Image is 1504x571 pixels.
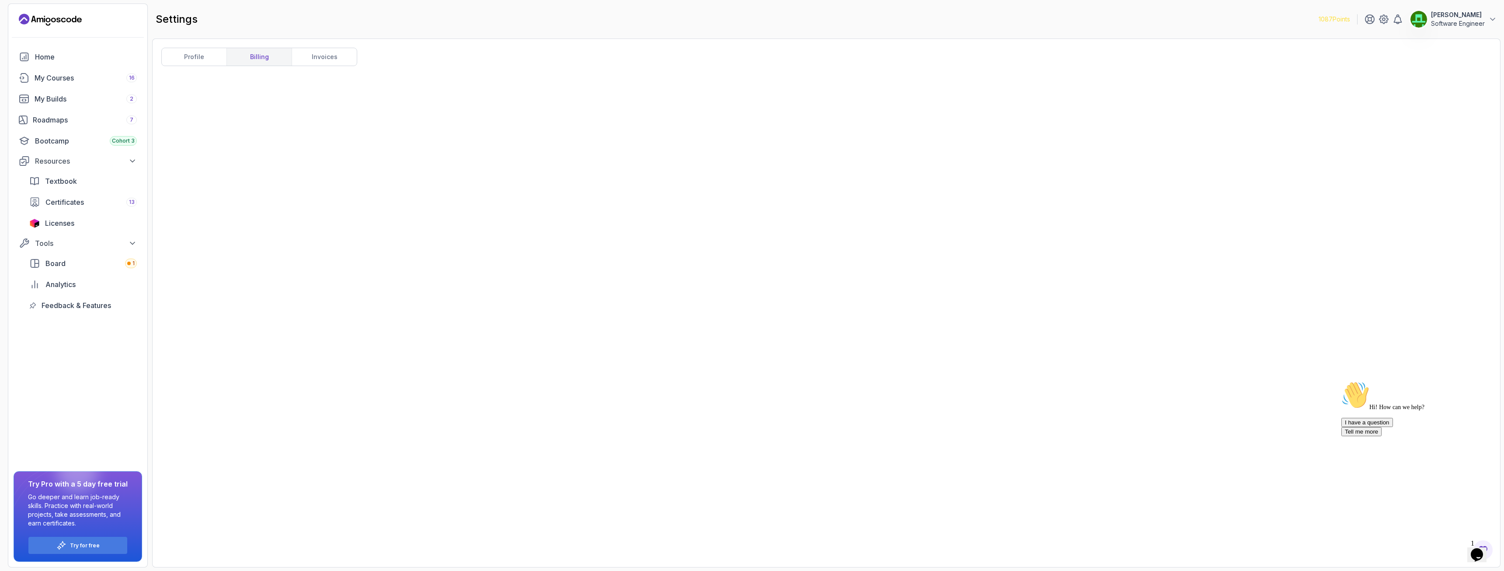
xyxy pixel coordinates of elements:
[45,176,77,186] span: Textbook
[130,95,133,102] span: 2
[33,115,137,125] div: Roadmaps
[35,238,137,249] div: Tools
[3,26,87,33] span: Hi! How can we help?
[1467,536,1495,562] iframe: chat widget
[3,4,31,32] img: :wave:
[45,197,84,207] span: Certificates
[112,137,135,144] span: Cohort 3
[132,260,135,267] span: 1
[14,235,142,251] button: Tools
[35,73,137,83] div: My Courses
[1338,378,1495,532] iframe: chat widget
[35,52,137,62] div: Home
[14,132,142,150] a: bootcamp
[28,536,128,554] button: Try for free
[24,255,142,272] a: board
[42,300,111,311] span: Feedback & Features
[35,94,137,104] div: My Builds
[45,218,74,228] span: Licenses
[156,12,198,26] h2: settings
[35,156,137,166] div: Resources
[14,90,142,108] a: builds
[24,172,142,190] a: textbook
[1410,11,1497,28] button: user profile image[PERSON_NAME]Software Engineer
[1431,11,1485,19] p: [PERSON_NAME]
[24,276,142,293] a: analytics
[24,193,142,211] a: certificates
[129,199,135,206] span: 13
[1410,11,1427,28] img: user profile image
[14,153,142,169] button: Resources
[226,48,292,66] a: billing
[130,116,133,123] span: 7
[24,214,142,232] a: licenses
[29,219,40,228] img: jetbrains icon
[45,258,66,269] span: Board
[292,48,357,66] a: invoices
[14,69,142,87] a: courses
[14,111,142,129] a: roadmaps
[28,493,128,528] p: Go deeper and learn job-ready skills. Practice with real-world projects, take assessments, and ea...
[45,279,76,290] span: Analytics
[19,13,82,27] a: Landing page
[35,136,137,146] div: Bootcamp
[1431,19,1485,28] p: Software Engineer
[14,48,142,66] a: home
[24,297,142,314] a: feedback
[129,74,135,81] span: 16
[162,48,226,66] a: profile
[3,49,44,59] button: Tell me more
[1319,15,1350,24] p: 1087 Points
[3,40,55,49] button: I have a question
[3,4,161,59] div: 👋Hi! How can we help?I have a questionTell me more
[70,542,100,549] a: Try for free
